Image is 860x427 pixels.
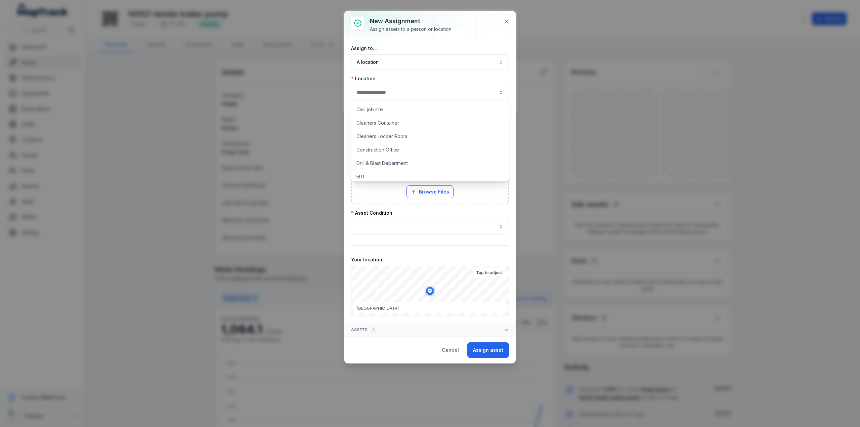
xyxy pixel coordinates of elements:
[351,75,376,82] label: Location
[356,133,407,140] span: Cleaners Locker Room
[356,106,383,113] span: Civil job site
[467,342,509,358] button: Assign asset
[351,256,382,263] label: Your location
[357,306,399,311] span: [GEOGRAPHIC_DATA]
[476,270,502,275] strong: Tap to adjust
[356,173,365,180] span: ERT
[356,160,408,167] span: Drill & Blast Department
[351,45,377,52] label: Assign to...
[344,323,516,337] button: Assets1
[356,146,399,153] span: Construction Office
[351,210,392,216] label: Asset Condition
[370,26,453,33] div: Assign assets to a person or location.
[356,120,399,126] span: Cleaners Container
[370,16,453,26] h3: New assignment
[436,342,465,358] button: Cancel
[406,185,454,198] button: Browse Files
[370,326,377,334] div: 1
[351,266,509,316] canvas: Map
[351,54,509,70] button: A location
[351,326,377,334] span: Assets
